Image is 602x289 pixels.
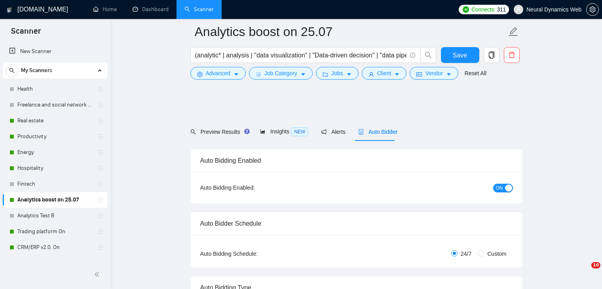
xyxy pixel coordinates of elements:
[200,183,304,192] div: Auto Bidding Enabled:
[6,64,18,77] button: search
[97,165,104,171] span: holder
[190,67,246,80] button: settingAdvancedcaret-down
[260,128,308,135] span: Insights
[497,5,506,14] span: 311
[17,176,93,192] a: Fintech
[97,181,104,187] span: holder
[94,270,102,278] span: double-left
[331,69,343,78] span: Jobs
[17,144,93,160] a: Energy
[17,160,93,176] a: Hospitality
[97,149,104,156] span: holder
[97,228,104,235] span: holder
[195,50,406,60] input: Search Freelance Jobs...
[362,67,407,80] button: userClientcaret-down
[465,69,486,78] a: Reset All
[243,128,251,135] div: Tooltip anchor
[264,69,297,78] span: Job Category
[7,4,12,16] img: logo
[17,192,93,208] a: Analytics boost on 25.07
[21,63,52,78] span: My Scanners
[425,69,442,78] span: Vendor
[368,71,374,77] span: user
[97,118,104,124] span: holder
[97,213,104,219] span: holder
[394,71,400,77] span: caret-down
[300,71,306,77] span: caret-down
[184,6,214,13] a: searchScanner
[93,6,117,13] a: homeHome
[249,67,313,80] button: barsJob Categorycaret-down
[321,129,346,135] span: Alerts
[484,47,499,63] button: copy
[190,129,247,135] span: Preview Results
[200,149,513,172] div: Auto Bidding Enabled
[410,67,458,80] button: idcardVendorcaret-down
[377,69,391,78] span: Client
[504,47,520,63] button: delete
[484,51,499,59] span: copy
[97,197,104,203] span: holder
[97,133,104,140] span: holder
[17,224,93,240] a: Trading platform On
[17,255,93,271] a: CRM/ERP v2.0. Test B Off
[508,27,518,37] span: edit
[17,81,93,97] a: Health
[496,184,503,192] span: ON
[206,69,230,78] span: Advanced
[321,129,327,135] span: notification
[421,51,436,59] span: search
[97,102,104,108] span: holder
[17,129,93,144] a: Productivity
[410,53,415,58] span: info-circle
[484,249,509,258] span: Custom
[200,249,304,258] div: Auto Bidding Schedule:
[97,86,104,92] span: holder
[17,208,93,224] a: Analytics Test B
[195,22,507,42] input: Scanner name...
[471,5,495,14] span: Connects:
[358,129,397,135] span: Auto Bidder
[441,47,479,63] button: Save
[133,6,169,13] a: dashboardDashboard
[416,71,422,77] span: idcard
[256,71,261,77] span: bars
[516,7,521,12] span: user
[446,71,452,77] span: caret-down
[17,97,93,113] a: Freelance and social network (change includes)
[586,6,599,13] a: setting
[504,51,519,59] span: delete
[97,244,104,251] span: holder
[346,71,352,77] span: caret-down
[17,240,93,255] a: CRM/ERP v2.0. On
[6,68,18,73] span: search
[463,6,469,13] img: upwork-logo.png
[453,50,467,60] span: Save
[458,249,475,258] span: 24/7
[17,113,93,129] a: Real estate
[5,25,47,42] span: Scanner
[200,212,513,235] div: Auto Bidder Schedule
[234,71,239,77] span: caret-down
[586,3,599,16] button: setting
[358,129,364,135] span: robot
[323,71,328,77] span: folder
[420,47,436,63] button: search
[575,262,594,281] iframe: Intercom live chat
[3,44,108,59] li: New Scanner
[260,129,266,134] span: area-chart
[591,262,600,268] span: 10
[190,129,196,135] span: search
[197,71,203,77] span: setting
[291,127,308,136] span: NEW
[9,44,101,59] a: New Scanner
[316,67,359,80] button: folderJobscaret-down
[587,6,598,13] span: setting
